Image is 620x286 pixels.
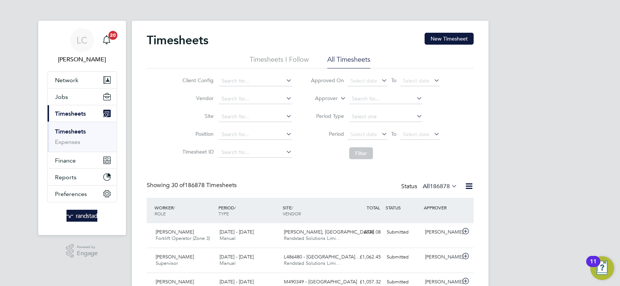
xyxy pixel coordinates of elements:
div: SITE [281,201,345,220]
div: £838.08 [345,226,384,238]
div: Status [401,181,459,192]
label: Position [180,131,214,137]
label: Timesheet ID [180,148,214,155]
label: Approver [304,95,338,102]
span: Select date [403,77,429,84]
label: Period [311,131,344,137]
div: APPROVER [422,201,461,214]
span: [DATE] - [DATE] [220,279,254,285]
span: Randstad Solutions Limi… [284,260,341,266]
span: Select date [403,131,429,138]
span: Manual [220,235,236,241]
label: Site [180,113,214,119]
input: Search for... [219,76,292,86]
a: Go to home page [47,210,117,222]
a: Expenses [55,138,80,145]
div: STATUS [384,201,422,214]
span: Forklift Operator (Zone 3) [156,235,210,241]
div: PERIOD [217,201,281,220]
label: Approved On [311,77,344,84]
span: LC [77,35,87,45]
span: To [389,129,399,139]
span: Select date [350,77,377,84]
button: Timesheets [48,105,117,122]
span: TYPE [218,211,229,216]
input: Search for... [219,147,292,158]
h2: Timesheets [147,33,208,48]
input: Search for... [219,112,292,122]
button: Reports [48,169,117,185]
span: Select date [350,131,377,138]
nav: Main navigation [38,21,126,235]
label: Vendor [180,95,214,102]
label: Client Config [180,77,214,84]
span: [DATE] - [DATE] [220,229,254,235]
div: [PERSON_NAME] [422,251,461,263]
span: / [234,205,236,211]
span: Preferences [55,190,87,197]
img: randstad-logo-retina.png [66,210,97,222]
div: [PERSON_NAME] [422,226,461,238]
li: Timesheets I Follow [250,55,309,68]
button: Open Resource Center, 11 new notifications [590,256,614,280]
div: Submitted [384,251,422,263]
input: Select one [349,112,422,122]
span: Supervisor [156,260,178,266]
a: Powered byEngage [66,244,98,258]
button: Preferences [48,186,117,202]
span: [PERSON_NAME] [156,254,194,260]
a: Timesheets [55,128,86,135]
li: All Timesheets [327,55,370,68]
span: [PERSON_NAME], [GEOGRAPHIC_DATA] [284,229,374,235]
button: Filter [349,147,373,159]
span: 186878 [430,183,450,190]
div: 11 [590,261,597,271]
span: Manual [220,260,236,266]
span: Reports [55,174,77,181]
input: Search for... [219,94,292,104]
a: 20 [99,28,114,52]
button: Network [48,72,117,88]
span: / [292,205,293,211]
button: Finance [48,152,117,168]
span: 186878 Timesheets [171,181,237,189]
div: Timesheets [48,122,117,152]
button: Jobs [48,89,117,105]
span: Network [55,77,78,84]
input: Search for... [219,129,292,140]
div: Submitted [384,226,422,238]
span: Powered by [77,244,98,250]
button: New Timesheet [425,33,474,45]
span: ROLE [155,211,166,216]
span: 30 of [171,181,185,189]
span: VENDOR [283,211,301,216]
span: L486480 - [GEOGRAPHIC_DATA]… [284,254,360,260]
span: Engage [77,250,98,257]
div: £1,062.45 [345,251,384,263]
div: Showing [147,181,238,189]
span: 20 [108,31,117,40]
label: All [423,183,457,190]
div: WORKER [153,201,217,220]
span: Luke Carter [47,55,117,64]
label: Period Type [311,113,344,119]
a: LC[PERSON_NAME] [47,28,117,64]
span: M490349 - [GEOGRAPHIC_DATA] [284,279,357,285]
input: Search for... [349,94,422,104]
span: Finance [55,157,76,164]
span: Timesheets [55,110,86,117]
span: To [389,75,399,85]
span: [PERSON_NAME] [156,229,194,235]
span: TOTAL [367,205,380,211]
span: Jobs [55,93,68,100]
span: / [173,205,175,211]
span: [PERSON_NAME] [156,279,194,285]
span: Randstad Solutions Limi… [284,235,341,241]
span: [DATE] - [DATE] [220,254,254,260]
